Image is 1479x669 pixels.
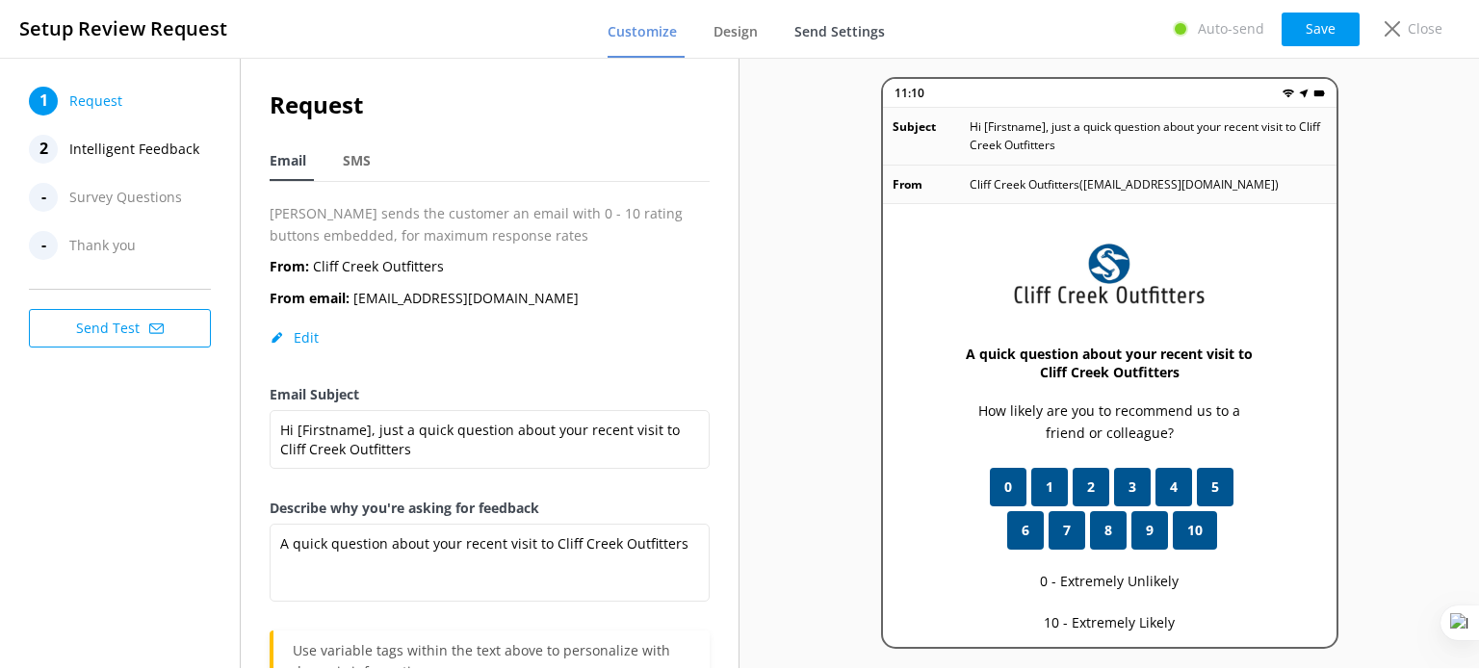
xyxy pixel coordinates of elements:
span: Send Settings [794,22,885,41]
label: Email Subject [270,384,710,405]
button: Send Test [29,309,211,347]
span: 1 [1046,476,1053,498]
span: Survey Questions [69,183,182,212]
span: SMS [343,151,371,170]
p: Cliff Creek Outfitters ( [EMAIL_ADDRESS][DOMAIN_NAME] ) [970,175,1279,193]
span: Email [270,151,306,170]
div: - [29,231,58,260]
span: 3 [1129,476,1136,498]
span: Design [714,22,758,41]
p: How likely are you to recommend us to a friend or colleague? [960,400,1259,444]
h3: Setup Review Request [19,13,227,44]
span: 2 [1087,476,1095,498]
img: 832-1756949769.png [1013,243,1206,307]
p: 10 - Extremely Likely [1044,612,1175,633]
b: From: [270,257,309,275]
div: 2 [29,135,58,164]
label: Describe why you're asking for feedback [270,498,710,519]
p: Subject [893,117,970,154]
span: 10 [1187,520,1203,541]
span: 6 [1022,520,1029,541]
p: 11:10 [895,84,924,102]
b: From email: [270,289,350,307]
textarea: A quick question about your recent visit to Cliff Creek Outfitters [270,524,710,602]
span: 7 [1063,520,1071,541]
div: - [29,183,58,212]
h3: A quick question about your recent visit to Cliff Creek Outfitters [960,345,1259,381]
span: Intelligent Feedback [69,135,199,164]
button: Save [1282,13,1360,46]
p: [PERSON_NAME] sends the customer an email with 0 - 10 rating buttons embedded, for maximum respon... [270,203,710,246]
span: 0 [1004,476,1012,498]
span: 4 [1170,476,1178,498]
h2: Request [270,87,710,123]
p: From [893,175,970,193]
span: 8 [1104,520,1112,541]
div: 1 [29,87,58,116]
span: 5 [1211,476,1219,498]
span: 9 [1146,520,1154,541]
p: [EMAIL_ADDRESS][DOMAIN_NAME] [270,288,579,309]
textarea: Hi [Firstname], just a quick question about your recent visit to Cliff Creek Outfitters [270,410,710,469]
p: Auto-send [1198,18,1264,39]
p: 0 - Extremely Unlikely [1040,571,1179,592]
span: Thank you [69,231,136,260]
span: Request [69,87,122,116]
p: Cliff Creek Outfitters [270,256,444,277]
p: Close [1408,18,1442,39]
img: battery.png [1313,88,1325,99]
img: near-me.png [1298,88,1310,99]
button: Edit [270,328,319,347]
img: wifi.png [1283,88,1294,99]
p: Hi [Firstname], just a quick question about your recent visit to Cliff Creek Outfitters [970,117,1327,154]
span: Customize [608,22,677,41]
